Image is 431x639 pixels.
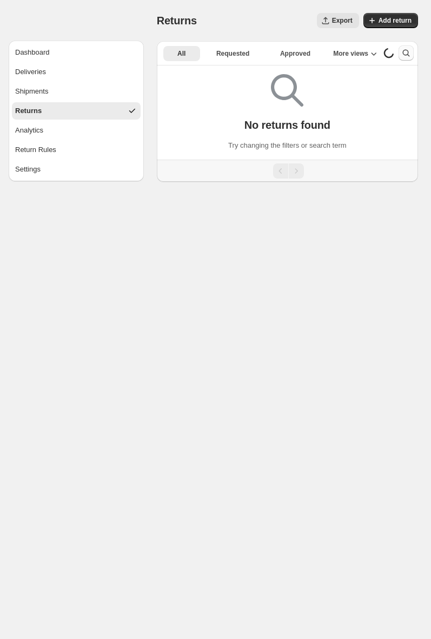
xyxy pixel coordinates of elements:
[333,49,368,58] span: More views
[332,16,353,25] span: Export
[317,13,359,28] button: Export
[15,67,46,77] div: Deliveries
[271,74,303,107] img: Empty search results
[327,46,383,61] button: More views
[15,47,50,58] div: Dashboard
[228,140,346,151] p: Try changing the filters or search term
[280,49,310,58] span: Approved
[12,102,141,120] button: Returns
[12,141,141,159] button: Return Rules
[399,45,414,61] button: Search and filter results
[12,44,141,61] button: Dashboard
[379,16,412,25] span: Add return
[15,86,48,97] div: Shipments
[157,160,418,182] nav: Pagination
[244,118,330,131] p: No returns found
[157,15,197,27] span: Returns
[12,122,141,139] button: Analytics
[177,49,185,58] span: All
[363,13,418,28] button: Add return
[15,106,42,116] div: Returns
[15,164,41,175] div: Settings
[12,83,141,100] button: Shipments
[12,63,141,81] button: Deliveries
[12,161,141,178] button: Settings
[15,125,43,136] div: Analytics
[216,49,249,58] span: Requested
[15,144,56,155] div: Return Rules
